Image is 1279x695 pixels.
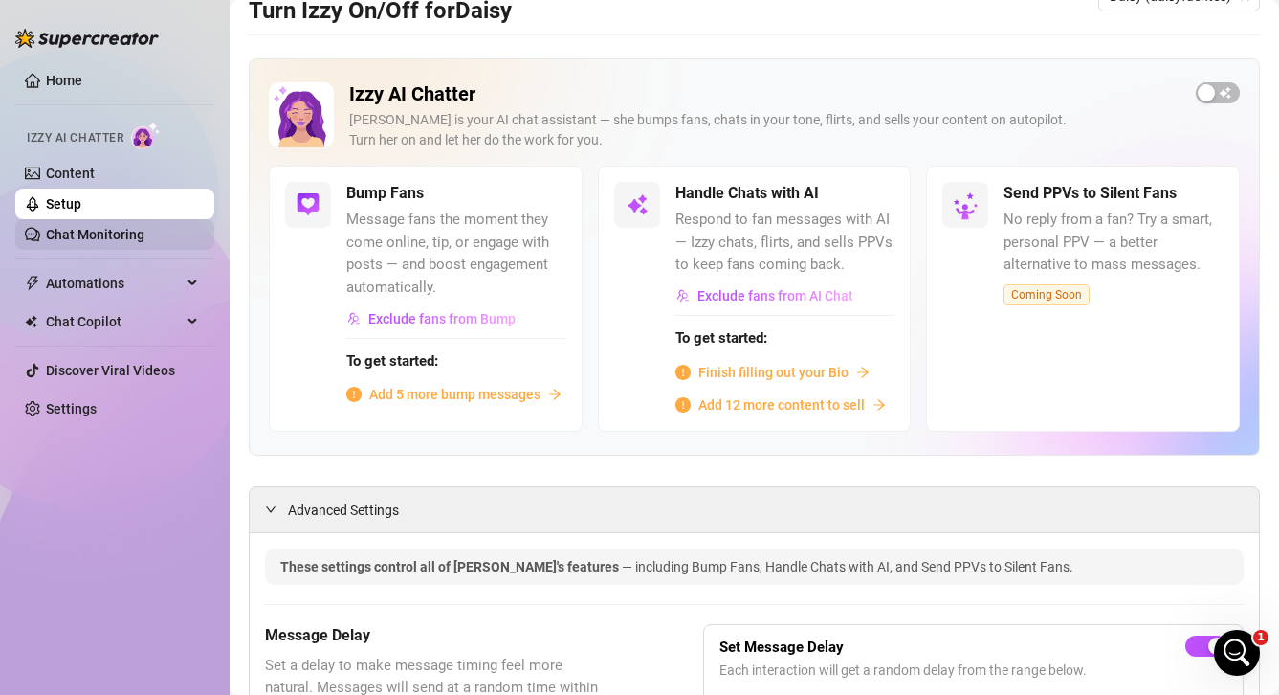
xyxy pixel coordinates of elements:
a: Content [46,166,95,181]
span: info-circle [675,365,691,380]
span: Advanced Settings [288,500,399,521]
span: Automations [46,268,182,299]
h5: Message Delay [265,624,607,647]
span: 1 [1253,630,1268,645]
a: Discover Viral Videos [46,363,175,378]
div: expanded [265,499,288,520]
span: These settings control all of [PERSON_NAME]'s features [280,559,622,574]
a: Settings [46,401,97,416]
span: Add 12 more content to sell [698,394,865,415]
h5: Handle Chats with AI [675,182,819,205]
a: Chat Monitoring [46,227,144,242]
div: [PERSON_NAME] is your AI chat assistant — she bumps fans, chats in your tone, flirts, and sells y... [349,110,1180,150]
span: Add 5 more bump messages [369,384,540,405]
img: silent-fans-ppv-o-N6Mmdf.svg [953,192,983,223]
span: Respond to fan messages with AI — Izzy chats, flirts, and sells PPVs to keep fans coming back. [675,209,895,277]
iframe: Intercom live chat [1214,630,1260,676]
img: AI Chatter [131,122,161,149]
h5: Send PPVs to Silent Fans [1003,182,1177,205]
span: No reply from a fan? Try a smart, personal PPV — a better alternative to mass messages. [1003,209,1224,277]
a: Home [46,73,82,88]
span: Exclude fans from Bump [368,311,516,326]
span: thunderbolt [25,276,40,291]
strong: Set Message Delay [719,639,844,656]
a: Setup [46,196,81,212]
img: logo-BBDzfeDw.svg [15,29,159,48]
span: Exclude fans from AI Chat [697,288,853,303]
span: Izzy AI Chatter [27,129,123,147]
span: Coming Soon [1003,284,1090,305]
span: info-circle [346,387,362,402]
span: expanded [265,504,276,515]
strong: To get started: [675,329,767,347]
strong: To get started: [346,352,438,370]
button: Exclude fans from Bump [346,303,517,334]
img: svg%3e [626,193,649,216]
img: svg%3e [297,193,320,216]
button: Exclude fans from AI Chat [675,280,854,311]
img: svg%3e [676,289,690,303]
span: Message fans the moment they come online, tip, or engage with posts — and boost engagement automa... [346,209,566,299]
img: Chat Copilot [25,315,37,328]
span: arrow-right [872,398,886,412]
span: Finish filling out your Bio [698,362,849,383]
span: info-circle [675,397,691,413]
h2: Izzy AI Chatter [349,82,1180,106]
h5: Bump Fans [346,182,424,205]
span: arrow-right [856,366,870,379]
img: Izzy AI Chatter [269,82,334,147]
span: Chat Copilot [46,306,182,337]
span: arrow-right [548,388,562,401]
span: Each interaction will get a random delay from the range below. [719,660,1227,681]
img: svg%3e [347,312,361,325]
span: — including Bump Fans, Handle Chats with AI, and Send PPVs to Silent Fans. [622,559,1073,574]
